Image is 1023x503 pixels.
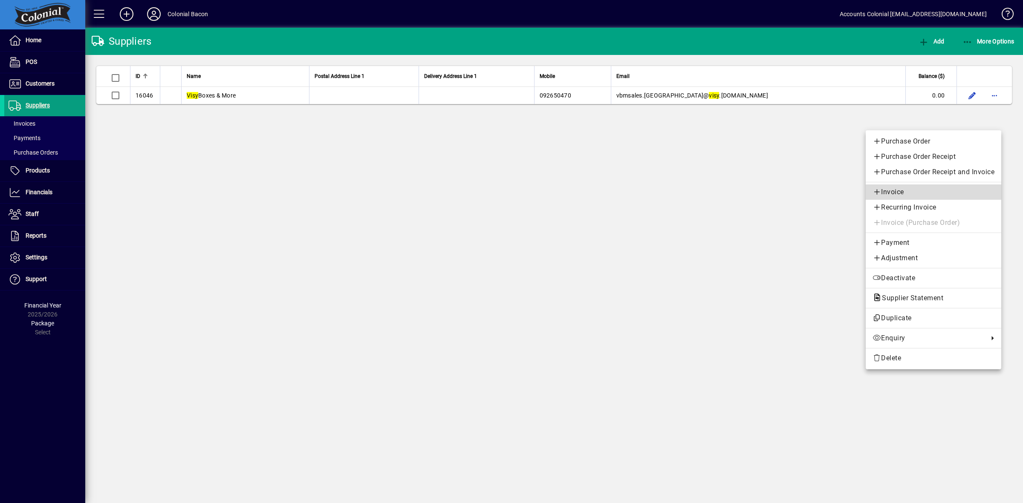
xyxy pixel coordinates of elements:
[873,294,948,302] span: Supplier Statement
[873,353,994,363] span: Delete
[873,202,994,213] span: Recurring Invoice
[873,333,984,343] span: Enquiry
[873,167,994,177] span: Purchase Order Receipt and Invoice
[866,270,1001,286] button: Deactivate supplier
[873,253,994,263] span: Adjustment
[873,136,994,147] span: Purchase Order
[873,152,994,162] span: Purchase Order Receipt
[873,313,994,323] span: Duplicate
[873,238,994,248] span: Payment
[873,273,994,283] span: Deactivate
[873,187,994,197] span: Invoice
